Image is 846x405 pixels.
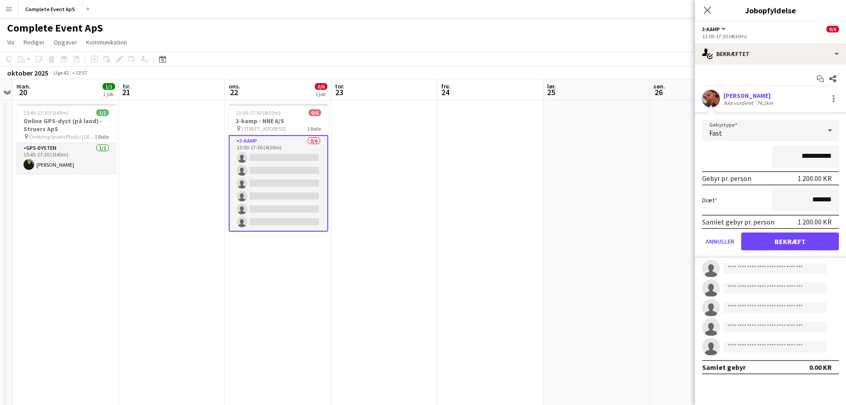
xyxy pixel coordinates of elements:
[16,104,116,173] app-job-card: 15:45-17:30 (1t45m)1/1Online GPS-dyst (på land) - Struers ApS Omkring Israels Plads i [GEOGRAPHIC...
[50,36,81,48] a: Opgaver
[653,82,665,90] span: søn.
[702,33,839,40] div: 13:00-17:30 (4t30m)
[440,87,451,97] span: 24
[24,38,45,46] span: Rediger
[798,174,832,183] div: 1 200.00 KR
[798,217,832,226] div: 1 200.00 KR
[7,21,103,35] h1: Complete Event ApS
[709,128,722,137] span: Fast
[309,109,321,116] span: 0/6
[695,43,846,64] div: Bekræftet
[652,87,665,97] span: 26
[103,83,115,90] span: 1/1
[702,196,717,204] label: Diæt
[702,217,775,226] div: Samlet gebyr pr. person
[723,92,775,100] div: [PERSON_NAME]
[16,143,116,173] app-card-role: GPS-dysten1/115:45-17:30 (1t45m)[PERSON_NAME]
[4,36,18,48] a: Vis
[16,117,116,133] h3: Online GPS-dyst (på land) - Struers ApS
[15,87,31,97] span: 20
[741,233,839,250] button: Bekræft
[7,38,15,46] span: Vis
[547,82,556,90] span: lør.
[83,36,131,48] a: Kommunikation
[121,87,131,97] span: 21
[227,87,241,97] span: 22
[20,36,48,48] a: Rediger
[96,109,109,116] span: 1/1
[702,363,746,372] div: Samlet gebyr
[229,104,328,232] app-job-card: 13:00-17:30 (4t30m)0/63-kamp - NNE A/S [STREET_ADDRESS]1 Rolle3-kamp0/613:00-17:30 (4t30m)
[695,4,846,16] h3: Jobopfyldelse
[54,38,77,46] span: Opgaver
[123,82,131,90] span: tir.
[702,233,738,250] button: Annuller
[315,91,327,97] div: 1 job
[103,91,115,97] div: 1 job
[229,82,241,90] span: ons.
[315,83,327,90] span: 0/6
[546,87,556,97] span: 25
[16,82,31,90] span: man.
[441,82,451,90] span: fre.
[229,117,328,125] h3: 3-kamp - NNE A/S
[242,125,286,132] span: [STREET_ADDRESS]
[755,100,775,106] div: 74.2km
[334,87,345,97] span: 23
[236,109,281,116] span: 13:00-17:30 (4t30m)
[723,100,755,106] div: Ikke vurderet
[29,133,95,140] span: Omkring Israels Plads i [GEOGRAPHIC_DATA]
[702,26,727,32] button: 3-kamp
[86,38,127,46] span: Kommunikation
[826,26,839,32] span: 0/6
[809,363,832,372] div: 0.00 KR
[702,174,751,183] div: Gebyr pr. person
[95,133,109,140] span: 1 Rolle
[702,26,720,32] span: 3-kamp
[335,82,345,90] span: tor.
[76,69,87,76] div: CEST
[7,68,48,77] div: oktober 2025
[307,125,321,132] span: 1 Rolle
[24,109,68,116] span: 15:45-17:30 (1t45m)
[18,0,83,18] button: Complete Event ApS
[50,69,72,76] span: Uge 42
[229,135,328,232] app-card-role: 3-kamp0/613:00-17:30 (4t30m)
